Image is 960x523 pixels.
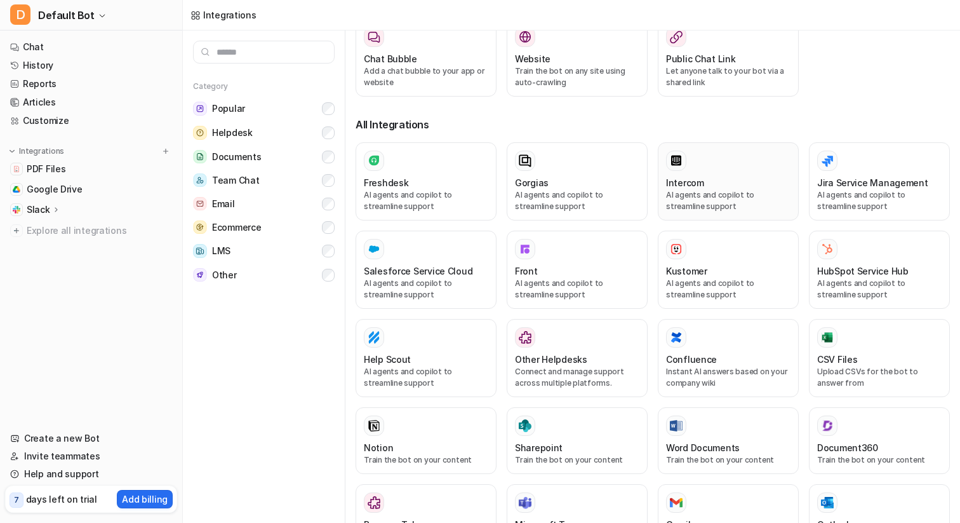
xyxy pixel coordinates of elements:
button: EmailEmail [193,192,335,215]
img: Kustomer [670,243,683,255]
h3: Sharepoint [515,441,563,454]
span: Google Drive [27,183,83,196]
p: days left on trial [26,492,97,506]
button: FreshdeskAI agents and copilot to streamline support [356,142,497,221]
button: Add billing [117,490,173,508]
span: Email [212,198,235,210]
span: Ecommerce [212,221,261,234]
a: Google DriveGoogle Drive [5,180,177,198]
a: Chat [5,38,177,56]
p: Slack [27,203,50,216]
a: History [5,57,177,74]
p: AI agents and copilot to streamline support [817,189,942,212]
h3: Chat Bubble [364,52,417,65]
div: Integrations [203,8,257,22]
img: Confluence [670,331,683,344]
h3: HubSpot Service Hub [817,264,909,278]
button: Team ChatTeam Chat [193,168,335,192]
img: Browser Tab [368,496,380,509]
h3: Jira Service Management [817,176,928,189]
p: AI agents and copilot to streamline support [364,189,488,212]
p: AI agents and copilot to streamline support [364,278,488,301]
img: Outlook [821,497,834,509]
button: PopularPopular [193,97,335,121]
a: Invite teammates [5,447,177,465]
img: Notion [368,419,380,432]
h3: Other Helpdesks [515,353,587,366]
button: ConfluenceConfluenceInstant AI answers based on your company wiki [658,319,799,397]
img: Front [519,243,531,255]
a: Customize [5,112,177,130]
img: Slack [13,206,20,214]
span: PDF Files [27,163,65,175]
p: AI agents and copilot to streamline support [515,278,639,301]
img: Popular [193,102,207,116]
p: AI agents and copilot to streamline support [515,189,639,212]
img: Other Helpdesks [519,331,531,344]
img: CSV Files [821,331,834,344]
p: Instant AI answers based on your company wiki [666,366,790,389]
img: Help Scout [368,331,380,344]
img: Microsoft Teams [519,496,531,509]
button: Integrations [5,145,68,158]
a: Explore all integrations [5,222,177,240]
a: Create a new Bot [5,430,177,447]
p: Train the bot on any site using auto-crawling [515,65,639,88]
p: Integrations [19,146,64,156]
h3: Intercom [666,176,704,189]
button: GorgiasAI agents and copilot to streamline support [507,142,648,221]
span: Default Bot [38,6,95,24]
p: Let anyone talk to your bot via a shared link [666,65,790,88]
img: expand menu [8,147,17,156]
h3: Salesforce Service Cloud [364,264,472,278]
button: FrontFrontAI agents and copilot to streamline support [507,231,648,309]
img: LMS [193,244,207,258]
img: Google Drive [13,186,20,193]
h3: Document360 [817,441,878,454]
img: Word Documents [670,420,683,432]
img: Document360 [821,419,834,432]
a: Integrations [190,8,257,22]
a: Reports [5,75,177,93]
h3: Freshdesk [364,176,408,189]
h3: Word Documents [666,441,740,454]
h3: Confluence [666,353,717,366]
h3: Help Scout [364,353,411,366]
p: AI agents and copilot to streamline support [364,366,488,389]
img: Other [193,268,207,282]
img: Team Chat [193,173,207,187]
h3: Gorgias [515,176,549,189]
span: Explore all integrations [27,221,172,241]
p: Train the bot on your content [515,454,639,466]
button: Help ScoutHelp ScoutAI agents and copilot to streamline support [356,319,497,397]
img: HubSpot Service Hub [821,243,834,255]
button: LMSLMS [193,239,335,263]
button: Document360Document360Train the bot on your content [809,407,950,474]
h3: CSV Files [817,353,857,366]
button: Salesforce Service Cloud Salesforce Service CloudAI agents and copilot to streamline support [356,231,497,309]
a: PDF FilesPDF Files [5,160,177,178]
h3: Public Chat Link [666,52,736,65]
button: Word DocumentsWord DocumentsTrain the bot on your content [658,407,799,474]
button: KustomerKustomerAI agents and copilot to streamline support [658,231,799,309]
h3: Website [515,52,550,65]
span: Documents [212,151,261,163]
p: Upload CSVs for the bot to answer from [817,366,942,389]
button: HelpdeskHelpdesk [193,121,335,145]
h3: Kustomer [666,264,707,278]
button: OtherOther [193,263,335,287]
p: AI agents and copilot to streamline support [817,278,942,301]
img: Helpdesk [193,126,207,140]
img: menu_add.svg [161,147,170,156]
button: Chat BubbleAdd a chat bubble to your app or website [356,18,497,97]
a: Help and support [5,465,177,483]
span: Other [212,269,237,282]
h3: Front [515,264,538,278]
img: Email [193,197,207,210]
h3: Notion [364,441,393,454]
button: EcommerceEcommerce [193,215,335,239]
button: HubSpot Service HubHubSpot Service HubAI agents and copilot to streamline support [809,231,950,309]
button: IntercomAI agents and copilot to streamline support [658,142,799,221]
button: Other HelpdesksOther HelpdesksConnect and manage support across multiple platforms. [507,319,648,397]
p: AI agents and copilot to streamline support [666,189,790,212]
